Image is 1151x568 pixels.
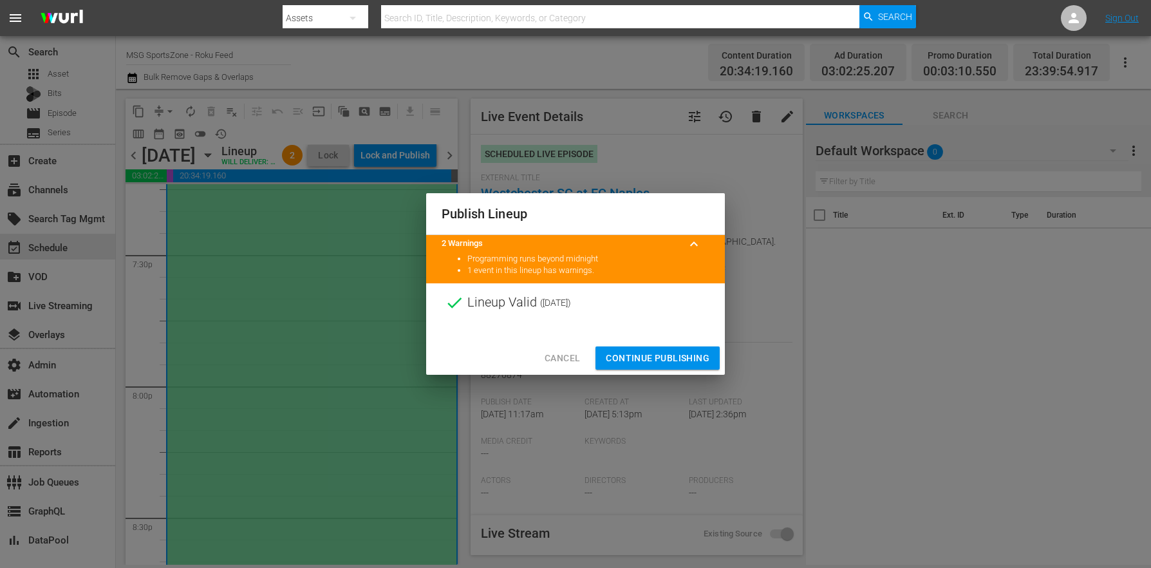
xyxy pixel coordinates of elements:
[467,253,709,265] li: Programming runs beyond midnight
[426,283,725,322] div: Lineup Valid
[686,236,702,252] span: keyboard_arrow_up
[442,238,678,250] title: 2 Warnings
[31,3,93,33] img: ans4CAIJ8jUAAAAAAAAAAAAAAAAAAAAAAAAgQb4GAAAAAAAAAAAAAAAAAAAAAAAAJMjXAAAAAAAAAAAAAAAAAAAAAAAAgAT5G...
[8,10,23,26] span: menu
[606,350,709,366] span: Continue Publishing
[442,204,709,224] h2: Publish Lineup
[595,346,720,370] button: Continue Publishing
[540,293,571,312] span: ( [DATE] )
[1105,13,1139,23] a: Sign Out
[678,229,709,260] button: keyboard_arrow_up
[467,265,709,277] li: 1 event in this lineup has warnings.
[878,5,912,28] span: Search
[534,346,590,370] button: Cancel
[545,350,580,366] span: Cancel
